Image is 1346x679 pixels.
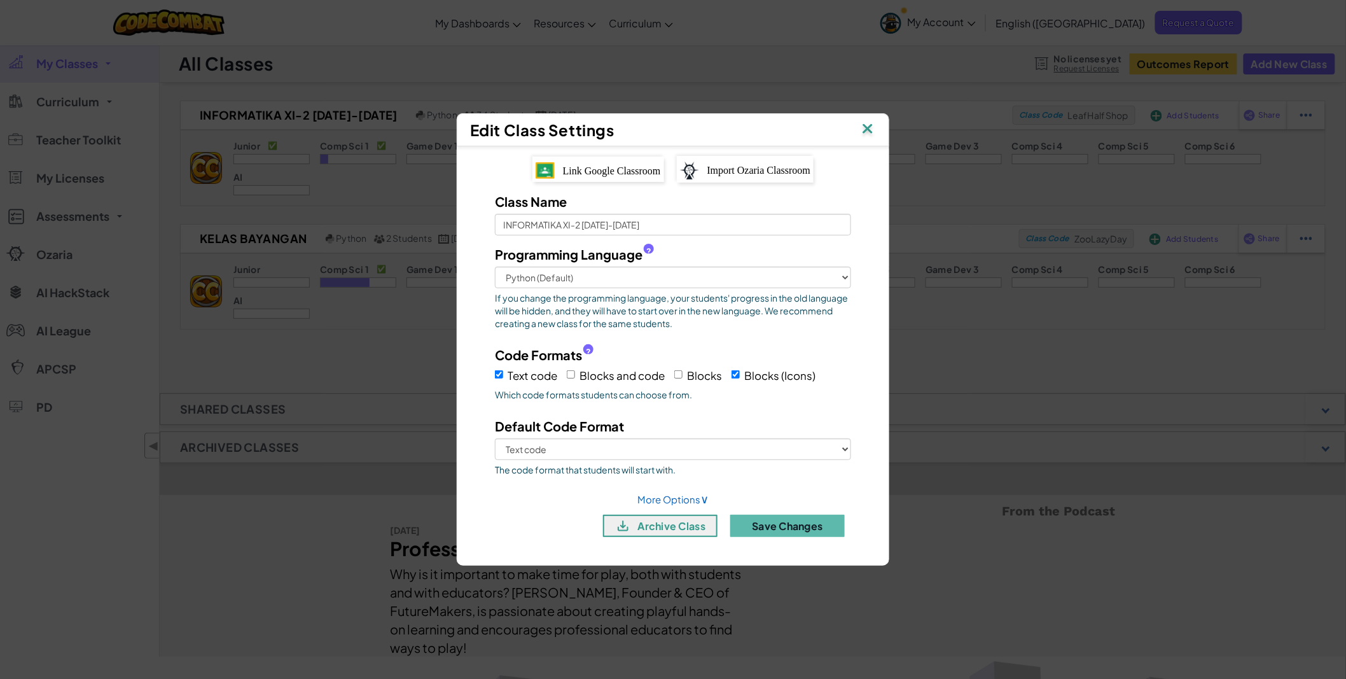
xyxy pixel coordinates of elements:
span: Which code formats students can choose from. [495,388,851,401]
span: Class Name [495,193,567,209]
span: Code Formats [495,346,582,364]
span: Text code [508,368,557,382]
span: ? [646,246,651,256]
span: The code format that students will start with. [495,463,851,476]
img: ozaria-logo.png [680,162,699,179]
img: IconClose.svg [859,120,876,139]
span: If you change the programming language, your students' progress in the old language will be hidde... [495,291,851,330]
span: ? [586,347,591,357]
span: Import Ozaria Classroom [707,165,811,176]
input: Blocks [674,370,683,379]
button: Save Changes [730,515,845,537]
span: Blocks (Icons) [744,368,815,382]
span: Blocks [687,368,722,382]
img: IconArchive.svg [615,518,631,534]
input: Blocks (Icons) [732,370,740,379]
span: Edit Class Settings [470,120,614,139]
span: Default Code Format [495,418,624,434]
span: ∨ [700,491,709,506]
a: More Options [637,493,709,505]
button: archive class [603,515,718,537]
span: Programming Language [495,245,642,263]
input: Blocks and code [567,370,575,379]
input: Text code [495,370,503,379]
span: Link Google Classroom [563,165,661,176]
span: Blocks and code [579,368,665,382]
img: IconGoogleClassroom.svg [536,162,555,179]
